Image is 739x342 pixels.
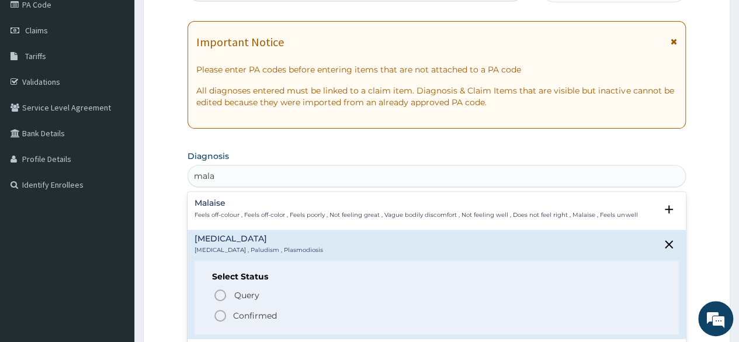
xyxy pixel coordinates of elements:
[196,85,677,108] p: All diagnoses entered must be linked to a claim item. Diagnosis & Claim Items that are visible bu...
[25,25,48,36] span: Claims
[25,51,46,61] span: Tariffs
[61,65,196,81] div: Chat with us now
[195,211,637,219] p: Feels off-colour , Feels off-color , Feels poorly , Not feeling great , Vague bodily discomfort ,...
[196,36,284,49] h1: Important Notice
[662,202,676,216] i: open select status
[662,237,676,251] i: close select status
[234,289,259,301] span: Query
[233,310,277,322] p: Confirmed
[195,199,637,208] h4: Malaise
[213,309,227,323] i: status option filled
[22,58,47,88] img: d_794563401_company_1708531726252_794563401
[213,288,227,302] i: status option query
[195,234,323,243] h4: [MEDICAL_DATA]
[192,6,220,34] div: Minimize live chat window
[195,246,323,254] p: [MEDICAL_DATA] , Paludism , Plasmodiosis
[6,222,223,263] textarea: Type your message and hit 'Enter'
[188,150,229,162] label: Diagnosis
[212,272,661,281] h6: Select Status
[68,99,161,217] span: We're online!
[196,64,677,75] p: Please enter PA codes before entering items that are not attached to a PA code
